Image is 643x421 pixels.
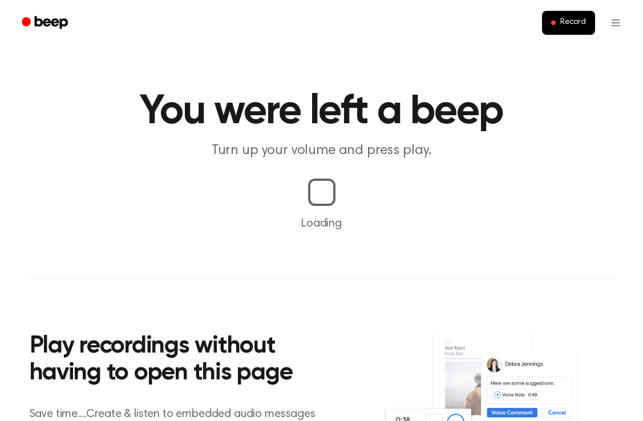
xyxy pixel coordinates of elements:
[30,91,614,132] h1: You were left a beep
[30,333,337,387] h2: Play recordings without having to open this page
[542,11,595,35] button: Record
[602,9,629,37] button: Open menu
[560,18,586,28] span: Record
[14,215,629,232] p: Loading
[14,12,78,34] a: Beep
[103,141,541,160] p: Turn up your volume and press play.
